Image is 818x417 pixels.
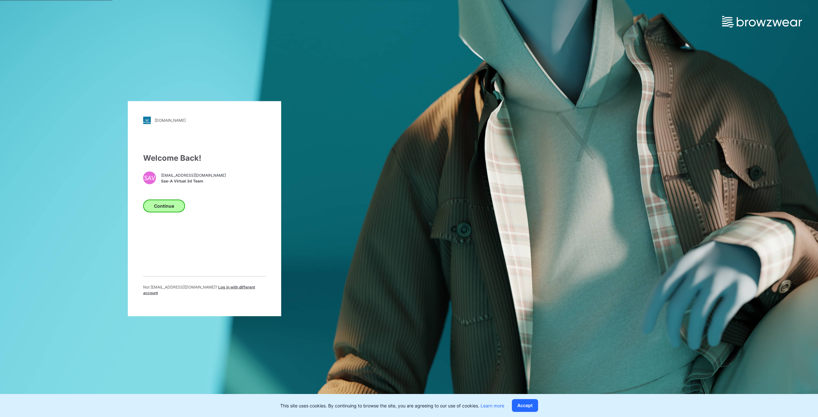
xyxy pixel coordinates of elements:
button: Accept [512,399,538,412]
img: browzwear-logo.e42bd6dac1945053ebaf764b6aa21510.svg [722,16,802,27]
img: stylezone-logo.562084cfcfab977791bfbf7441f1a819.svg [143,116,151,124]
div: [DOMAIN_NAME] [155,118,186,123]
p: Not [EMAIL_ADDRESS][DOMAIN_NAME] ? [143,284,266,296]
span: Sae-A Virtual 3d Team [161,178,226,184]
span: [EMAIL_ADDRESS][DOMAIN_NAME] [161,173,226,178]
button: Continue [143,199,185,212]
div: Welcome Back! [143,152,266,164]
a: [DOMAIN_NAME] [143,116,266,124]
p: This site uses cookies. By continuing to browse the site, you are agreeing to our use of cookies. [280,402,504,409]
div: SAV [143,171,156,184]
a: Learn more [481,403,504,408]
